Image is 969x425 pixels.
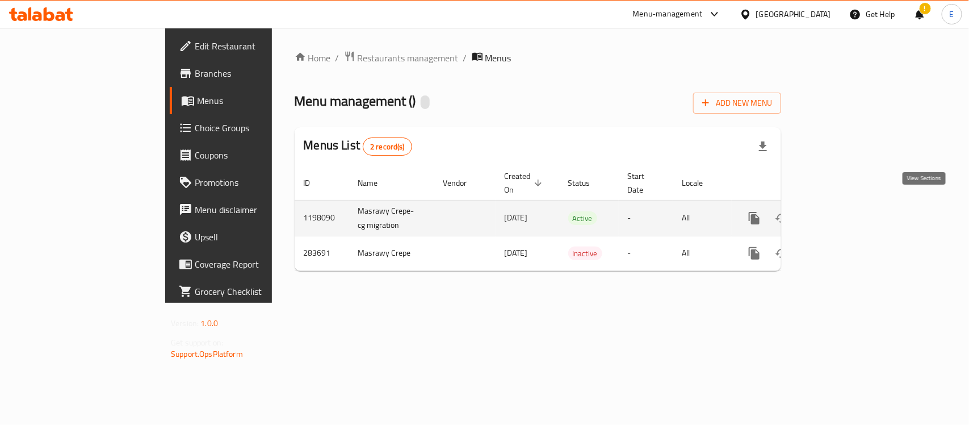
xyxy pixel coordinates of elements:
[195,176,318,189] span: Promotions
[200,316,218,331] span: 1.0.0
[505,169,546,197] span: Created On
[358,51,459,65] span: Restaurants management
[170,60,327,87] a: Branches
[170,196,327,223] a: Menu disclaimer
[732,166,859,201] th: Actions
[358,176,393,190] span: Name
[741,205,768,232] button: more
[950,8,954,20] span: E
[195,203,318,216] span: Menu disclaimer
[628,169,660,197] span: Start Date
[768,205,795,232] button: Change Status
[768,240,795,267] button: Change Status
[195,230,318,244] span: Upsell
[443,176,482,190] span: Vendor
[568,212,597,225] span: Active
[295,88,416,114] span: Menu management ( )
[170,223,327,251] a: Upsell
[633,7,703,21] div: Menu-management
[568,247,602,260] div: Inactive
[349,200,434,236] td: Masrawy Crepe-cg migration
[673,200,732,236] td: All
[171,316,199,331] span: Version:
[171,335,223,350] span: Get support on:
[195,148,318,162] span: Coupons
[682,176,718,190] span: Locale
[197,94,318,107] span: Menus
[295,166,859,271] table: enhanced table
[673,236,732,270] td: All
[749,133,777,160] div: Export file
[195,285,318,298] span: Grocery Checklist
[195,39,318,53] span: Edit Restaurant
[170,169,327,196] a: Promotions
[170,278,327,305] a: Grocery Checklist
[505,210,528,225] span: [DATE]
[195,257,318,271] span: Coverage Report
[693,93,781,114] button: Add New Menu
[170,32,327,60] a: Edit Restaurant
[170,114,327,141] a: Choice Groups
[756,8,831,20] div: [GEOGRAPHIC_DATA]
[170,87,327,114] a: Menus
[195,121,318,135] span: Choice Groups
[702,96,772,110] span: Add New Menu
[568,176,605,190] span: Status
[335,51,339,65] li: /
[741,240,768,267] button: more
[170,141,327,169] a: Coupons
[568,211,597,225] div: Active
[295,51,781,65] nav: breadcrumb
[195,66,318,80] span: Branches
[304,176,325,190] span: ID
[505,245,528,260] span: [DATE]
[170,251,327,278] a: Coverage Report
[363,137,412,156] div: Total records count
[619,236,673,270] td: -
[349,236,434,270] td: Masrawy Crepe
[171,347,243,361] a: Support.OpsPlatform
[344,51,459,65] a: Restaurants management
[304,137,412,156] h2: Menus List
[363,141,412,152] span: 2 record(s)
[485,51,511,65] span: Menus
[463,51,467,65] li: /
[568,247,602,260] span: Inactive
[619,200,673,236] td: -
